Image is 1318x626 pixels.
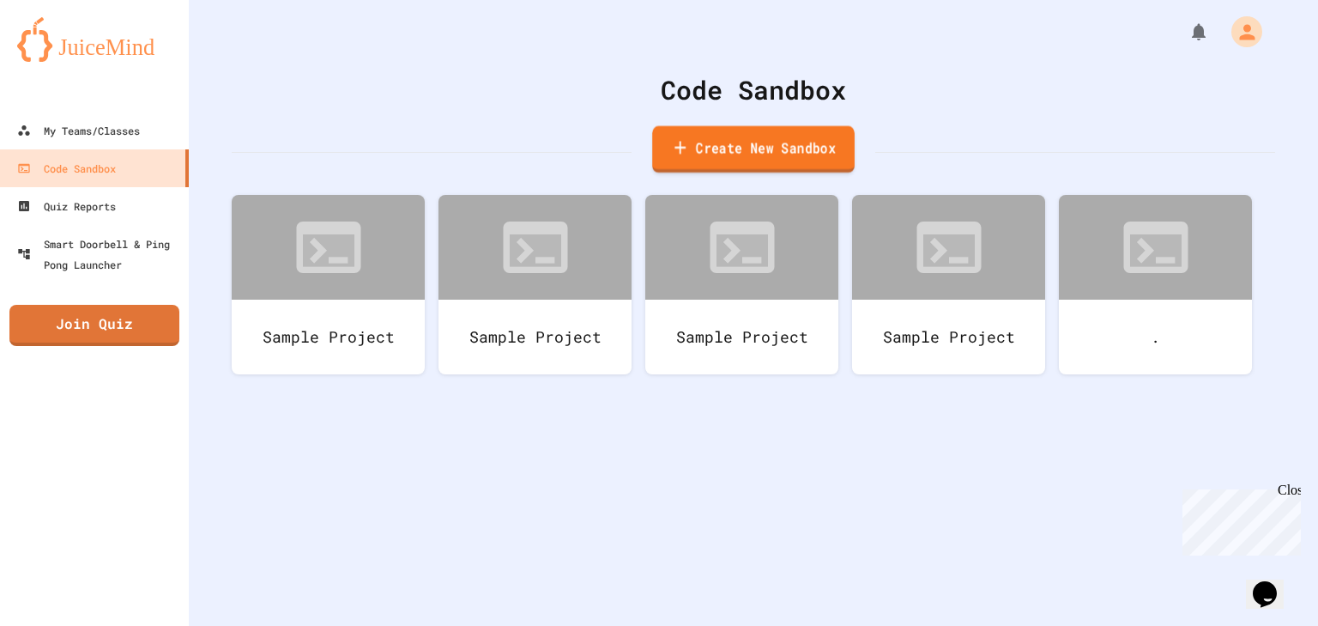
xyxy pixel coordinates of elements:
[17,158,116,179] div: Code Sandbox
[645,300,838,374] div: Sample Project
[1059,195,1252,374] a: .
[438,300,632,374] div: Sample Project
[1213,12,1267,52] div: My Account
[1176,483,1301,556] iframe: chat widget
[17,196,116,216] div: Quiz Reports
[852,300,1045,374] div: Sample Project
[232,300,425,374] div: Sample Project
[438,195,632,374] a: Sample Project
[232,70,1275,109] div: Code Sandbox
[852,195,1045,374] a: Sample Project
[232,195,425,374] a: Sample Project
[1157,17,1213,46] div: My Notifications
[17,17,172,62] img: logo-orange.svg
[645,195,838,374] a: Sample Project
[1059,300,1252,374] div: .
[652,126,855,173] a: Create New Sandbox
[7,7,118,109] div: Chat with us now!Close
[17,234,182,275] div: Smart Doorbell & Ping Pong Launcher
[17,120,140,141] div: My Teams/Classes
[1246,557,1301,609] iframe: chat widget
[9,305,179,346] a: Join Quiz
